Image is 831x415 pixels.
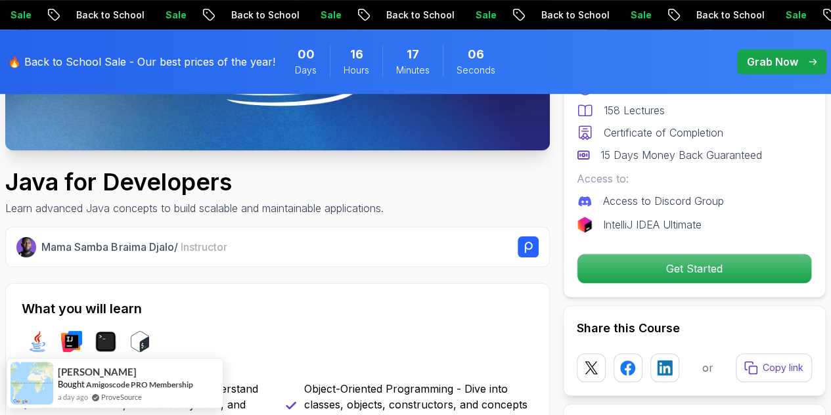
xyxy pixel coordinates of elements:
[180,240,227,253] span: Instructor
[702,360,713,376] p: or
[604,125,723,141] p: Certificate of Completion
[577,171,812,186] p: Access to:
[58,366,137,378] span: [PERSON_NAME]
[603,193,724,209] p: Access to Discord Group
[220,9,309,22] p: Back to School
[309,9,351,22] p: Sale
[464,9,506,22] p: Sale
[603,217,702,232] p: IntelliJ IDEA Ultimate
[775,9,817,22] p: Sale
[154,9,196,22] p: Sale
[530,9,619,22] p: Back to School
[295,64,317,77] span: Days
[468,45,484,64] span: 6 Seconds
[736,353,812,382] button: Copy link
[685,9,775,22] p: Back to School
[577,319,812,338] h2: Share this Course
[396,64,430,77] span: Minutes
[577,253,812,284] button: Get Started
[16,237,36,257] img: Nelson Djalo
[8,54,275,70] p: 🔥 Back to School Sale - Our best prices of the year!
[298,45,315,64] span: 0 Days
[41,239,227,255] p: Mama Samba Braima Djalo /
[747,54,798,70] p: Grab Now
[350,45,363,64] span: 16 Hours
[407,45,419,64] span: 17 Minutes
[58,391,88,403] span: a day ago
[65,9,154,22] p: Back to School
[27,331,48,352] img: java logo
[5,200,384,216] p: Learn advanced Java concepts to build scalable and maintainable applications.
[619,9,662,22] p: Sale
[5,169,384,195] h1: Java for Developers
[22,299,533,318] h2: What you will learn
[95,331,116,352] img: terminal logo
[577,217,593,232] img: jetbrains logo
[600,147,762,163] p: 15 Days Money Back Guaranteed
[604,102,665,118] p: 158 Lectures
[577,254,811,283] p: Get Started
[344,64,369,77] span: Hours
[61,331,82,352] img: intellij logo
[129,331,150,352] img: bash logo
[457,64,495,77] span: Seconds
[11,362,53,404] img: provesource social proof notification image
[763,361,803,374] p: Copy link
[375,9,464,22] p: Back to School
[101,391,142,403] a: ProveSource
[86,380,193,389] a: Amigoscode PRO Membership
[58,379,85,389] span: Bought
